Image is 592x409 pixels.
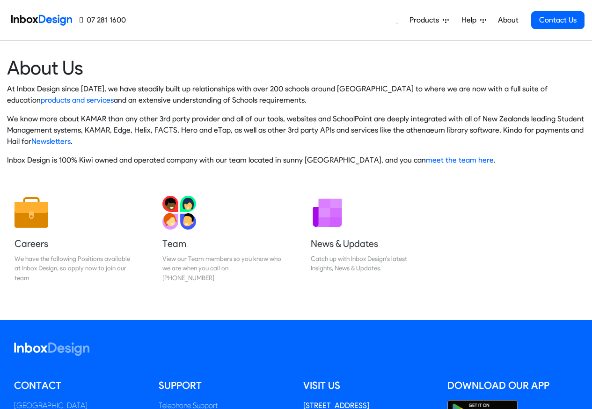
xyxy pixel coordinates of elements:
a: Products [406,11,453,30]
h5: News & Updates [311,237,430,250]
h5: Team [162,237,281,250]
p: Inbox Design is 100% Kiwi owned and operated company with our team located in sunny [GEOGRAPHIC_D... [7,155,585,166]
a: Newsletters [31,137,71,146]
a: Contact Us [531,11,585,29]
h5: Careers [15,237,133,250]
h5: Download our App [447,379,578,393]
a: meet the team here [426,156,494,164]
div: We have the following Positions available at Inbox Design, so apply now to join our team [15,254,133,283]
span: Help [461,15,480,26]
img: 2022_01_12_icon_newsletter.svg [311,196,344,230]
p: At Inbox Design since [DATE], we have steadily built up relationships with over 200 schools aroun... [7,83,585,106]
img: logo_inboxdesign_white.svg [14,342,89,356]
a: products and services [41,96,114,104]
a: 07 281 1600 [80,15,126,26]
p: We know more about KAMAR than any other 3rd party provider and all of our tools, websites and Sch... [7,113,585,147]
a: Team View our Team members so you know who we are when you call on [PHONE_NUMBER] [155,188,289,290]
div: View our Team members so you know who we are when you call on [PHONE_NUMBER] [162,254,281,283]
h5: Support [159,379,289,393]
heading: About Us [7,56,585,80]
a: Help [458,11,490,30]
a: News & Updates Catch up with Inbox Design's latest Insights, News & Updates. [303,188,437,290]
img: 2022_01_13_icon_job.svg [15,196,48,230]
a: About [495,11,521,30]
h5: Visit us [303,379,434,393]
img: 2022_01_13_icon_team.svg [162,196,196,230]
div: Catch up with Inbox Design's latest Insights, News & Updates. [311,254,430,273]
a: Careers We have the following Positions available at Inbox Design, so apply now to join our team [7,188,141,290]
span: Products [409,15,443,26]
h5: Contact [14,379,145,393]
